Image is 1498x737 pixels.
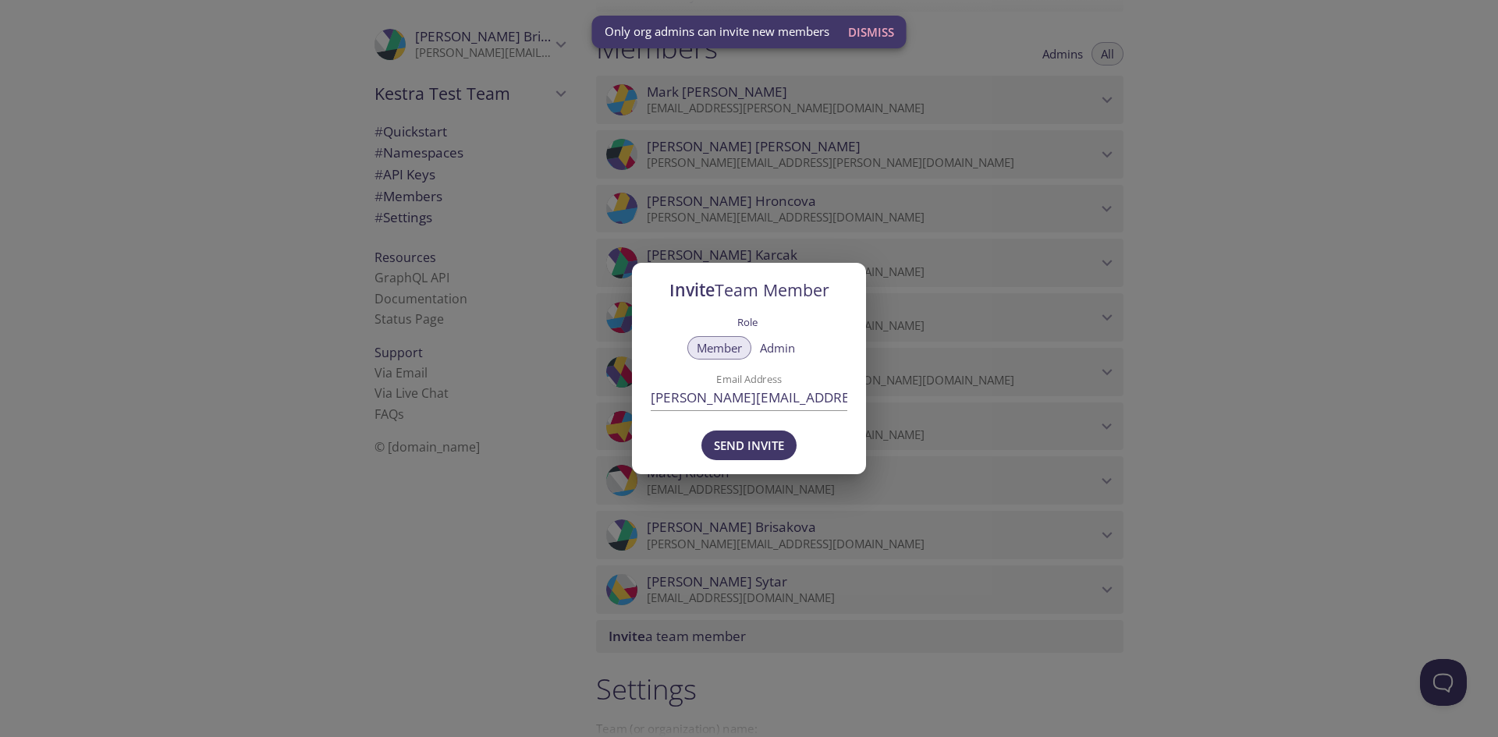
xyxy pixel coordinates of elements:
span: Invite [669,278,829,301]
label: Role [737,311,758,331]
input: john.smith@acme.com [651,385,847,411]
label: Email Address [676,374,823,384]
span: Send Invite [714,435,784,455]
button: Send Invite [701,431,797,460]
span: Only org admins can invite new members [605,23,829,40]
span: Team Member [715,278,829,301]
button: Admin [751,336,804,360]
button: Member [687,336,751,360]
span: Dismiss [848,22,894,42]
